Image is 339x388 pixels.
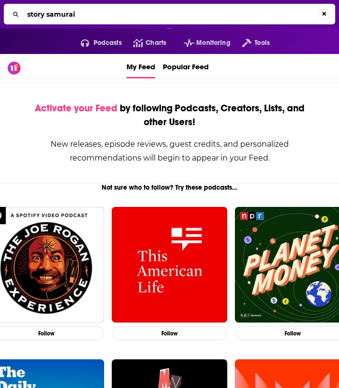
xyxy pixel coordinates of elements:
a: My Feed [127,54,155,78]
button: open menu [231,35,270,51]
span: Tools [254,36,270,50]
input: Search... [23,7,318,22]
button: Follow [112,326,227,340]
span: Podcasts [94,36,122,50]
a: Charts [122,35,166,51]
span: Monitoring [196,36,230,50]
span: Popular Feed [163,56,209,77]
span: Activate your Feed [35,102,117,114]
button: open menu [69,35,122,51]
span: Charts [146,36,166,50]
div: Search... [4,4,335,24]
span: My Feed [127,56,155,77]
div: New releases, episode reviews, guest credits, and personalized recommendations will begin to appe... [23,137,316,165]
button: open menu [172,35,231,51]
div: by following Podcasts, Creators, Lists, and other Users! [23,101,316,129]
img: This American Life [112,207,227,323]
a: Popular Feed [163,54,209,78]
